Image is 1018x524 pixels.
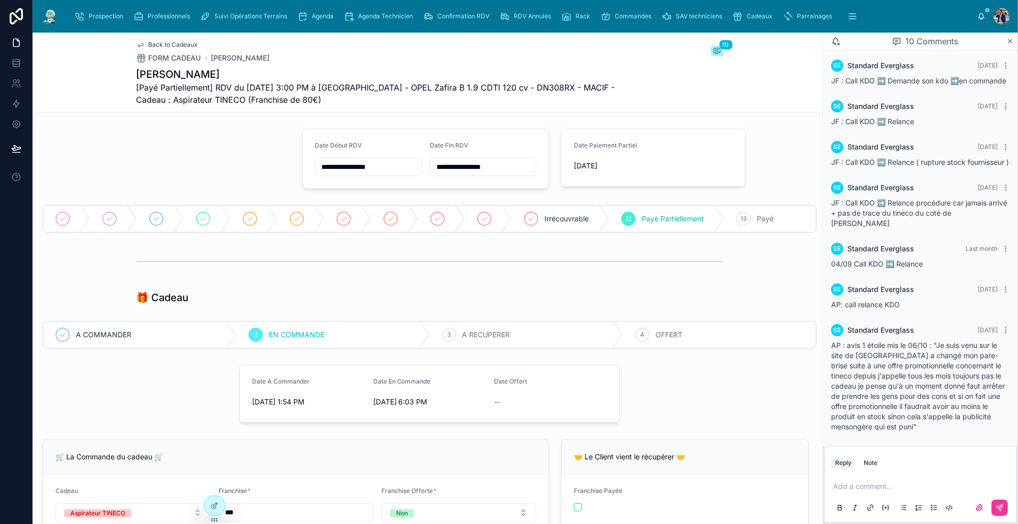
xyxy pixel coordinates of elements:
[831,117,914,126] span: JF : Call KDO ➡️ Relance
[373,397,486,407] span: [DATE] 6:03 PM
[574,141,637,149] span: Date Paiement Partiel
[497,7,558,25] a: RDV Annulés
[373,377,431,385] span: Date En Commande
[597,7,658,25] a: Commandes
[76,330,131,340] span: A COMMANDER
[978,102,998,110] span: [DATE]
[70,509,125,517] div: Aspirateur TINECO
[864,459,877,467] div: Note
[381,487,433,494] span: Franchise Offerte
[831,259,923,268] span: 04/09 Call KDO ➡️ Relance
[780,7,839,25] a: Parrainages
[834,184,841,192] span: SE
[711,46,723,58] button: 10
[130,7,197,25] a: Professionnels
[211,53,270,63] a: [PERSON_NAME]
[254,331,258,339] span: 2
[847,244,914,254] span: Standard Everglass
[655,330,682,340] span: OFFERT
[834,326,841,334] span: SE
[834,102,841,110] span: SE
[860,457,882,469] button: Note
[269,330,324,340] span: EN COMMANDE
[89,12,123,20] span: Prospection
[847,101,914,111] span: Standard Everglass
[218,487,247,494] span: Franchise
[847,183,914,193] span: Standard Everglass
[978,326,998,334] span: [DATE]
[136,81,647,106] span: [Payé Partiellement] RDV du [DATE] 3:00 PM à [GEOGRAPHIC_DATA] - OPEL Zafira B 1.9 CDTI 120 cv - ...
[136,290,189,305] h1: 🎁 Cadeau
[615,12,651,20] span: Commandes
[905,35,958,47] span: 10 Comments
[41,8,59,24] img: App logo
[67,5,977,27] div: scrollable content
[56,487,78,494] span: Cadeau
[574,452,685,461] span: 🤝 Le Client vient le récupérer 🤝
[494,377,527,385] span: Date Offert
[831,300,900,309] span: AP: call relance KDO
[831,158,1009,166] span: JF : Call KDO ➡️ Relance ( rupture stock fournisseur )
[574,487,622,494] span: Franchise Payée
[658,7,729,25] a: SAV techniciens
[978,285,998,293] span: [DATE]
[315,141,362,149] span: Date Début RDV
[719,40,733,50] span: 10
[834,245,841,253] span: SE
[544,214,589,224] span: Irrécouvrable
[136,41,198,49] a: Back to Cadeaux
[462,330,510,340] span: A RECUPERER
[149,53,201,63] span: FORM CADEAU
[740,215,747,223] span: 13
[747,12,773,20] span: Cadeaux
[831,198,1007,227] span: JF : Call KDO ➡️ Relance procédure car jamais arrivé + pas de trace du tineco du coté de [PERSON_...
[148,12,190,20] span: Professionnels
[494,397,500,407] span: --
[514,12,551,20] span: RDV Annulés
[797,12,832,20] span: Parrainages
[312,12,334,20] span: Agenda
[341,7,420,25] a: Agenda Technicien
[978,143,998,151] span: [DATE]
[642,214,704,224] span: Payé Partiellement
[197,7,294,25] a: Suivi Opérations Terrains
[834,143,841,151] span: SE
[447,331,451,339] span: 3
[294,7,341,25] a: Agenda
[558,7,597,25] a: Rack
[834,62,841,70] span: SE
[831,341,1005,431] span: AP : avis 1 étoile mis le 06/10 : "Je suis venu sur le site de [GEOGRAPHIC_DATA] a changé mon par...
[847,142,914,152] span: Standard Everglass
[831,457,856,469] button: Reply
[575,12,590,20] span: Rack
[214,12,287,20] span: Suivi Opérations Terrains
[834,285,841,294] span: SE
[71,7,130,25] a: Prospection
[625,215,631,223] span: 12
[149,41,198,49] span: Back to Cadeaux
[437,12,489,20] span: Confirmation RDV
[252,397,365,407] span: [DATE] 1:54 PM
[252,377,310,385] span: Date A Commander
[847,325,914,335] span: Standard Everglass
[381,503,536,522] button: Select Button
[56,503,210,522] button: Select Button
[757,214,774,224] span: Payé
[640,331,644,339] span: 4
[847,61,914,71] span: Standard Everglass
[847,284,914,295] span: Standard Everglass
[574,161,733,171] span: [DATE]
[978,62,998,69] span: [DATE]
[966,245,998,252] span: Last month
[729,7,780,25] a: Cadeaux
[56,452,163,461] span: 🛒 La Commande du cadeau 🛒
[136,53,201,63] a: FORM CADEAU
[831,76,1006,85] span: JF : Call KDO ➡️ Demande son kdo ➡️en commande
[978,184,998,191] span: [DATE]
[420,7,497,25] a: Confirmation RDV
[136,67,647,81] h1: [PERSON_NAME]
[358,12,413,20] span: Agenda Technicien
[676,12,722,20] span: SAV techniciens
[396,509,408,517] div: Non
